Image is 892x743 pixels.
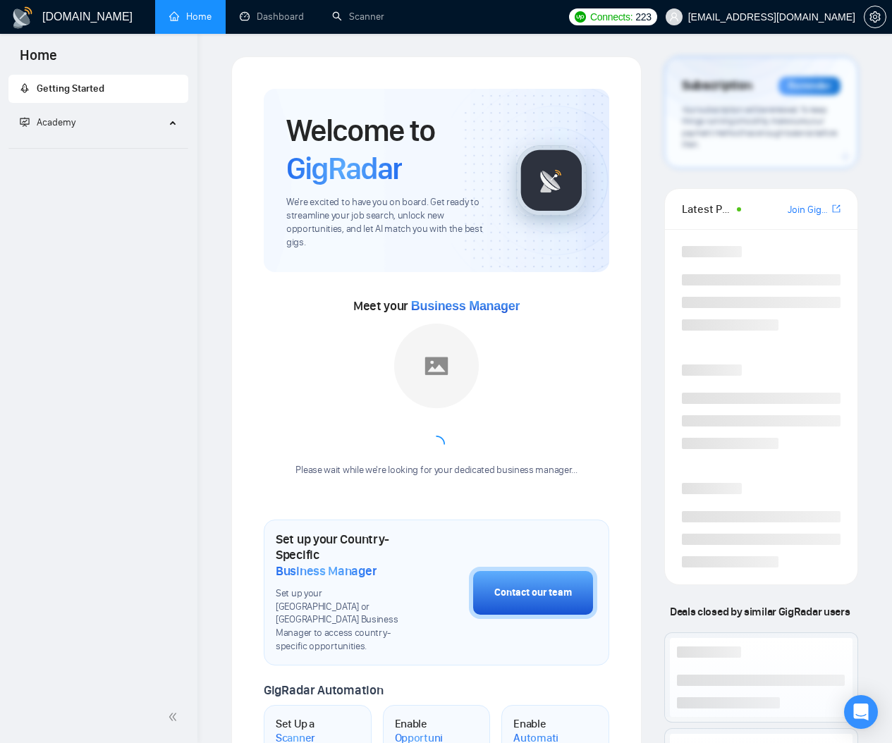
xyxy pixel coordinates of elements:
span: Academy [20,116,75,128]
span: Deals closed by similar GigRadar users [664,599,855,624]
span: Home [8,45,68,75]
span: Latest Posts from the GigRadar Community [682,200,733,218]
span: Academy [37,116,75,128]
h1: Welcome to [286,111,494,188]
a: dashboardDashboard [240,11,304,23]
div: Please wait while we're looking for your dedicated business manager... [287,464,585,477]
span: Getting Started [37,82,104,94]
a: homeHome [169,11,212,23]
a: searchScanner [332,11,384,23]
a: setting [864,11,886,23]
div: Reminder [778,77,841,95]
img: placeholder.png [394,324,479,408]
button: Contact our team [469,567,597,619]
span: Business Manager [276,563,377,579]
span: user [669,12,679,22]
span: Set up your [GEOGRAPHIC_DATA] or [GEOGRAPHIC_DATA] Business Manager to access country-specific op... [276,587,398,654]
span: export [832,203,841,214]
img: upwork-logo.png [575,11,586,23]
span: Meet your [353,298,520,314]
span: Connects: [590,9,633,25]
span: double-left [168,710,182,724]
div: Contact our team [494,585,572,601]
span: GigRadar Automation [264,682,383,698]
span: Subscription [682,74,752,98]
span: We're excited to have you on board. Get ready to streamline your job search, unlock new opportuni... [286,196,494,250]
span: GigRadar [286,149,402,188]
img: logo [11,6,34,29]
span: loading [428,436,445,453]
button: setting [864,6,886,28]
span: Your subscription will be renewed. To keep things running smoothly, make sure your payment method... [682,104,837,150]
span: fund-projection-screen [20,117,30,127]
img: gigradar-logo.png [516,145,587,216]
span: 223 [635,9,651,25]
span: rocket [20,83,30,93]
a: Join GigRadar Slack Community [788,202,829,218]
h1: Set up your Country-Specific [276,532,398,578]
div: Open Intercom Messenger [844,695,878,729]
a: export [832,202,841,216]
li: Academy Homepage [8,142,188,152]
li: Getting Started [8,75,188,103]
span: Business Manager [411,299,520,313]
